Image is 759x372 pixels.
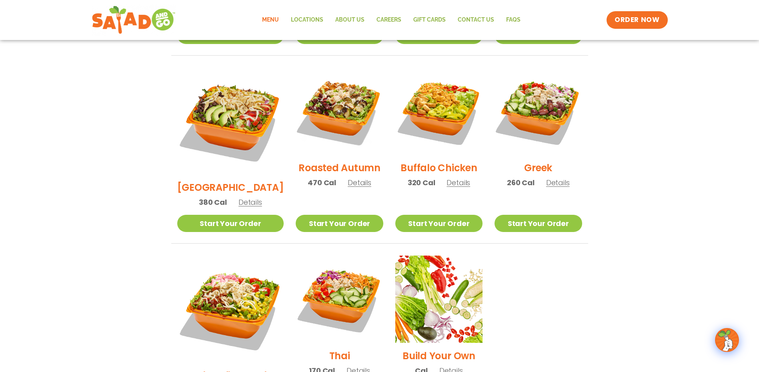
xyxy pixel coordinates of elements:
a: FAQs [500,11,527,29]
h2: Greek [524,161,552,175]
a: Menu [256,11,285,29]
span: 320 Cal [408,177,435,188]
h2: Thai [329,349,350,363]
h2: Roasted Autumn [298,161,381,175]
a: GIFT CARDS [407,11,452,29]
a: About Us [329,11,370,29]
a: Contact Us [452,11,500,29]
h2: Build Your Own [403,349,475,363]
img: Product photo for Buffalo Chicken Salad [395,68,483,155]
a: Start Your Order [177,215,284,232]
img: Product photo for Greek Salad [495,68,582,155]
span: Details [447,178,470,188]
span: 380 Cal [199,197,227,208]
img: wpChatIcon [716,329,738,351]
span: 260 Cal [507,177,535,188]
img: Product photo for Build Your Own [395,256,483,343]
img: Product photo for Thai Salad [296,256,383,343]
img: Product photo for Roasted Autumn Salad [296,68,383,155]
span: ORDER NOW [615,15,659,25]
span: Details [348,178,371,188]
a: Start Your Order [495,215,582,232]
a: ORDER NOW [607,11,667,29]
a: Start Your Order [395,215,483,232]
a: Locations [285,11,329,29]
nav: Menu [256,11,527,29]
img: Product photo for BBQ Ranch Salad [177,68,284,174]
span: Details [546,178,570,188]
img: new-SAG-logo-768×292 [92,4,176,36]
span: Details [238,197,262,207]
img: Product photo for Jalapeño Ranch Salad [177,256,284,362]
a: Careers [370,11,407,29]
h2: [GEOGRAPHIC_DATA] [177,180,284,194]
h2: Buffalo Chicken [401,161,477,175]
a: Start Your Order [296,215,383,232]
span: 470 Cal [308,177,336,188]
